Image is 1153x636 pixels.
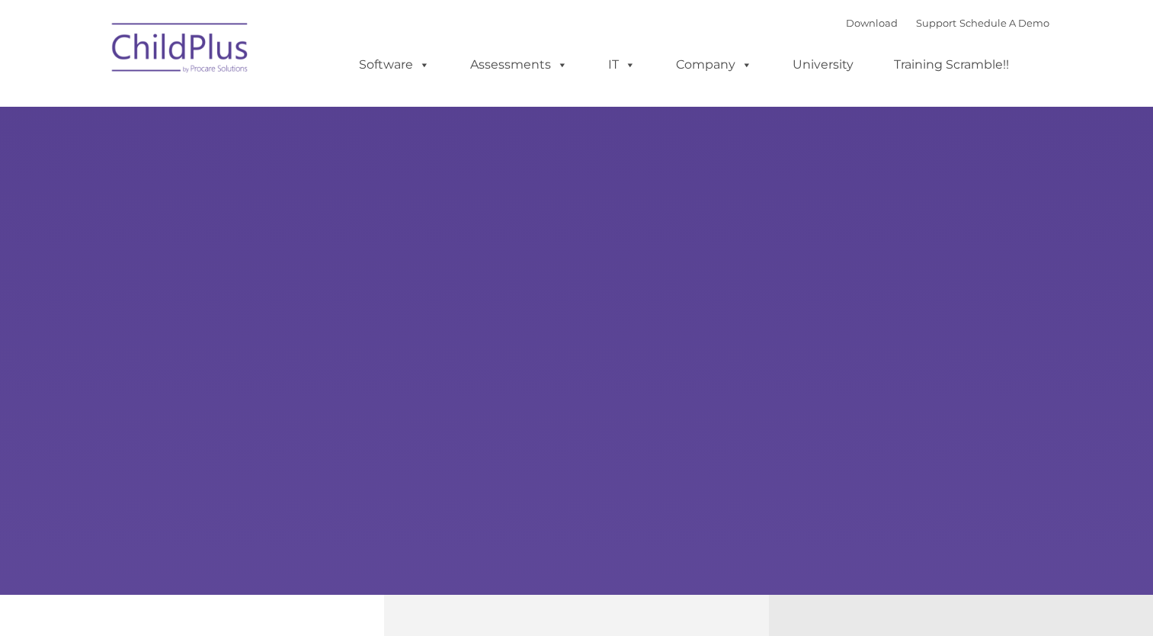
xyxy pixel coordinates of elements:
font: | [846,17,1049,29]
a: Training Scramble!! [879,50,1024,80]
a: Download [846,17,898,29]
a: Support [916,17,956,29]
a: Schedule A Demo [959,17,1049,29]
a: Company [661,50,767,80]
a: IT [593,50,651,80]
a: Assessments [455,50,583,80]
img: ChildPlus by Procare Solutions [104,12,257,88]
a: University [777,50,869,80]
a: Software [344,50,445,80]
